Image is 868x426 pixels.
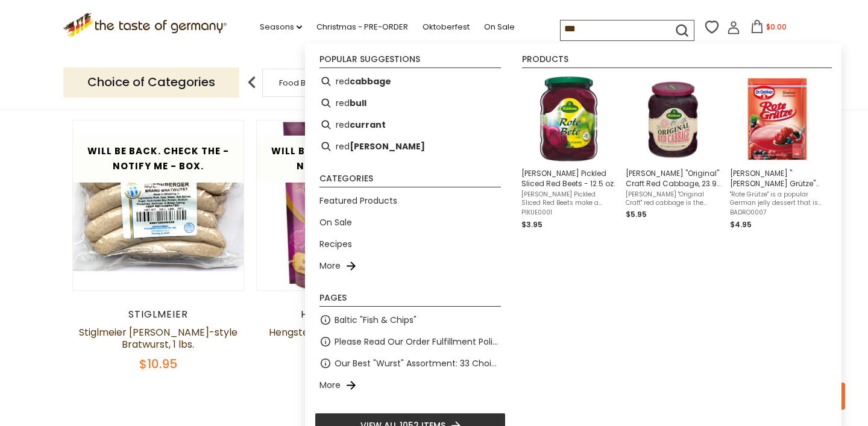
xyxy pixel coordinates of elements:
a: Our Best "Wurst" Assortment: 33 Choices For The Grillabend [335,357,501,371]
span: $10.95 [139,356,177,372]
a: Baltic "Fish & Chips" [335,313,417,327]
a: Stiglmeier [PERSON_NAME]-style Bratwurst, 1 lbs. [79,325,237,351]
li: Kuehne Pickled Sliced Red Beets - 12.5 oz. [517,70,621,236]
div: Stiglmeier [72,309,244,321]
a: On Sale [319,216,352,230]
li: red cabbage [315,70,506,92]
b: currant [350,118,386,132]
a: [PERSON_NAME] Pickled Sliced Red Beets - 12.5 oz.[PERSON_NAME] Pickled Sliced Red Beets make a he... [521,75,616,231]
a: Please Read Our Order Fulfillment Policies [335,335,501,349]
span: [PERSON_NAME] "Original" Craft Red Cabbage, 23.9 oz [626,168,720,189]
img: previous arrow [240,70,264,95]
li: Pages [319,293,501,307]
a: On Sale [484,20,515,34]
b: [PERSON_NAME] [350,140,425,154]
li: Categories [319,174,501,187]
a: Oktoberfest [423,20,470,34]
b: bull [350,96,366,110]
li: Popular suggestions [319,55,501,68]
b: cabbage [350,75,391,89]
img: Hengstenberg Red Cabbage in Pouch 14 oz [257,121,427,292]
li: Featured Products [315,190,506,211]
li: Products [522,55,832,68]
button: $0.00 [743,20,794,38]
span: BADRO0007 [730,208,825,217]
span: PIKUE0001 [521,208,616,217]
a: Food By Category [279,78,349,87]
li: Dr. Oetker "Rote Grütze" Raspberry Red Fruit Jelly Dessert, 1.4 oz, 3-pack [725,70,829,236]
li: Kuehne "Original" Craft Red Cabbage, 23.9 oz [621,70,725,236]
span: $5.95 [626,209,647,219]
img: Kuehne Original Craft Red Cabbage [629,75,717,163]
span: $4.95 [730,219,752,230]
li: Baltic "Fish & Chips" [315,309,506,331]
span: [PERSON_NAME] "Original Craft" red cabbage is the perfect side dish for anything from grilled bra... [626,190,720,207]
li: More [315,374,506,396]
img: Stiglmeier Nuernberger-style Bratwurst, 1 lbs. [73,121,244,291]
a: Hengstenberg Red Cabbage in Pouch 14 oz [269,325,415,351]
li: red bull [315,92,506,114]
div: Hengstenberg [256,309,428,321]
li: Our Best "Wurst" Assortment: 33 Choices For The Grillabend [315,352,506,374]
a: Kuehne Original Craft Red Cabbage[PERSON_NAME] "Original" Craft Red Cabbage, 23.9 oz[PERSON_NAME]... [626,75,720,231]
li: red wurst [315,136,506,157]
span: $3.95 [521,219,542,230]
span: $0.00 [766,22,787,32]
span: "Rote Grütze" is a popular German jelly dessert that is light and super [PERSON_NAME]-fruity. Add... [730,190,825,207]
li: Please Read Our Order Fulfillment Policies [315,331,506,352]
span: [PERSON_NAME] "[PERSON_NAME] Grütze" Raspberry Red Fruit Jelly Dessert, 1.4 oz, 3-pack [730,168,825,189]
a: Featured Products [319,194,397,208]
li: Recipes [315,233,506,255]
li: On Sale [315,211,506,233]
span: [PERSON_NAME] Pickled Sliced Red Beets make a healthy, delicious snack, sandwich stacker, or sala... [521,190,616,207]
li: red currant [315,114,506,136]
li: More [315,255,506,277]
p: Choice of Categories [63,67,239,97]
a: Seasons [260,20,302,34]
span: [PERSON_NAME] Pickled Sliced Red Beets - 12.5 oz. [521,168,616,189]
a: Recipes [319,237,352,251]
a: Christmas - PRE-ORDER [316,20,408,34]
a: [PERSON_NAME] "[PERSON_NAME] Grütze" Raspberry Red Fruit Jelly Dessert, 1.4 oz, 3-pack"Rote Grütz... [730,75,825,231]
